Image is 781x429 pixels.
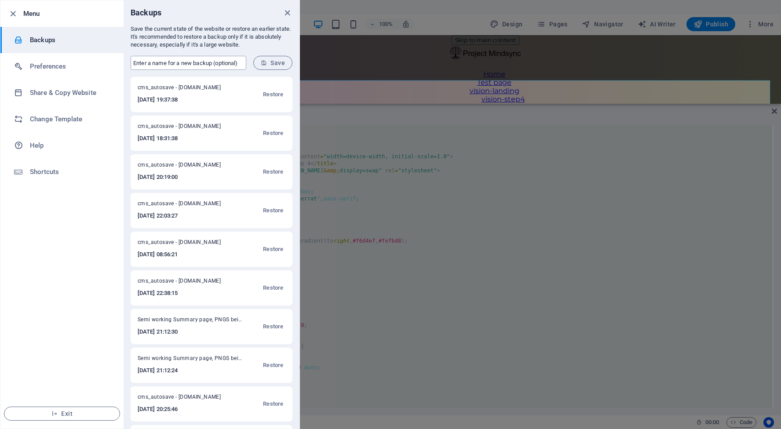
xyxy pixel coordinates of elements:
h6: [DATE] 18:31:38 [138,133,232,144]
h6: [DATE] 20:19:00 [138,172,232,182]
span: cms_autosave - [DOMAIN_NAME] [138,123,232,133]
button: Save [253,56,292,70]
h6: [DATE] 21:12:30 [138,327,243,337]
span: Restore [263,205,283,216]
button: Restore [261,239,285,260]
input: Enter a name for a new backup (optional) [131,56,246,70]
span: cms_autosave - [DOMAIN_NAME] [138,239,232,249]
span: Restore [263,321,283,332]
h6: [DATE] 19:37:38 [138,95,232,105]
h6: Change Template [30,114,111,124]
span: cms_autosave - [DOMAIN_NAME] [138,200,232,211]
span: Restore [263,283,283,293]
h6: [DATE] 20:25:46 [138,404,232,414]
span: Exit [11,410,113,417]
span: Restore [263,128,283,138]
span: cms_autosave - [DOMAIN_NAME] [138,277,232,288]
h6: [DATE] 21:12:24 [138,365,243,376]
span: Restore [263,244,283,254]
button: Restore [261,393,285,414]
button: Restore [261,316,285,337]
h6: Shortcuts [30,167,111,177]
span: Semi working Summary page, PNGS being created but no progress bar - projectmindsync.org [138,355,243,365]
h6: [DATE] 22:03:27 [138,211,232,221]
button: Exit [4,407,120,421]
span: Restore [263,399,283,409]
h6: [DATE] 22:38:15 [138,288,232,298]
h6: Menu [23,8,117,19]
button: close [282,7,292,18]
button: Restore [261,161,285,182]
a: Help [0,132,124,159]
span: Semi working Summary page, PNGS being created but no progress bar - projectmindsync.org [138,316,243,327]
span: Save [261,59,285,66]
h6: [DATE] 08:56:21 [138,249,232,260]
span: cms_autosave - [DOMAIN_NAME] [138,84,232,95]
button: Restore [261,355,285,376]
span: cms_autosave - [DOMAIN_NAME] [138,393,232,404]
h6: Backups [131,7,161,18]
button: Restore [261,84,285,105]
span: Restore [263,89,283,100]
h6: Backups [30,35,111,45]
p: Save the current state of the website or restore an earlier state. It's recommended to restore a ... [131,25,292,49]
span: Restore [263,167,283,177]
button: Restore [261,123,285,144]
h6: Help [30,140,111,151]
button: Restore [261,277,285,298]
span: cms_autosave - [DOMAIN_NAME] [138,161,232,172]
h6: Preferences [30,61,111,72]
button: Restore [261,200,285,221]
span: Restore [263,360,283,371]
h6: Share & Copy Website [30,87,111,98]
